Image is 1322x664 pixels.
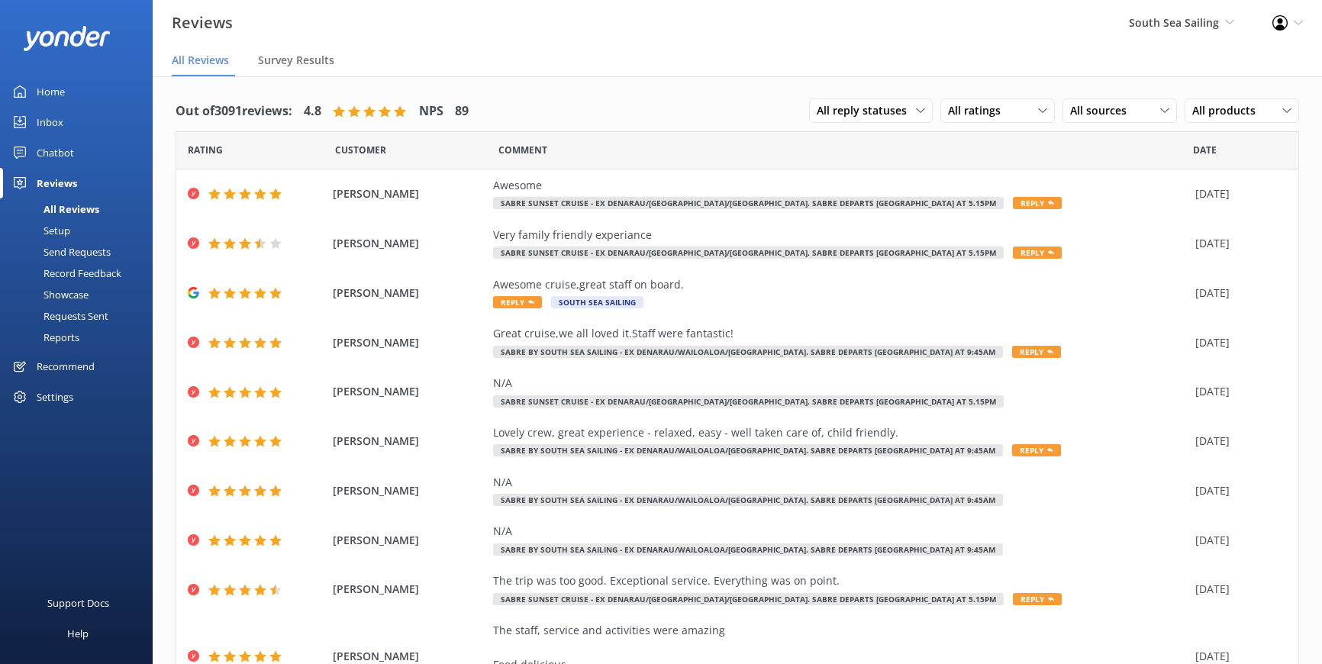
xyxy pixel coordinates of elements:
span: [PERSON_NAME] [333,185,485,202]
span: SABRE by South Sea Sailing - ex Denarau/Wailoaloa/[GEOGRAPHIC_DATA]. Sabre Departs [GEOGRAPHIC_DA... [493,444,1003,456]
div: Help [67,618,89,649]
span: All reply statuses [817,102,916,119]
span: Date [1193,143,1217,157]
span: Survey Results [258,53,334,68]
div: Reports [9,327,79,348]
span: Reply [1013,197,1062,209]
img: yonder-white-logo.png [23,26,111,51]
span: Date [188,143,223,157]
span: Question [498,143,547,157]
span: [PERSON_NAME] [333,235,485,252]
div: N/A [493,375,1188,392]
a: Send Requests [9,241,153,263]
span: Reply [1012,444,1061,456]
span: [PERSON_NAME] [333,285,485,301]
a: All Reviews [9,198,153,220]
span: Date [335,143,386,157]
div: Great cruise,we all loved it.Staff were fantastic! [493,325,1188,342]
div: Reviews [37,168,77,198]
div: N/A [493,523,1188,540]
h3: Reviews [172,11,233,35]
span: SABRE by South Sea Sailing - ex Denarau/Wailoaloa/[GEOGRAPHIC_DATA]. Sabre Departs [GEOGRAPHIC_DA... [493,543,1003,556]
h4: Out of 3091 reviews: [176,102,292,121]
div: [DATE] [1195,532,1279,549]
span: Reply [1013,593,1062,605]
div: Requests Sent [9,305,108,327]
span: SABRE by South Sea Sailing - ex Denarau/Wailoaloa/[GEOGRAPHIC_DATA]. Sabre Departs [GEOGRAPHIC_DA... [493,346,1003,358]
div: Showcase [9,284,89,305]
span: South Sea Sailing [551,296,643,308]
a: Setup [9,220,153,241]
div: Awesome [493,177,1188,194]
div: Awesome cruise,great staff on board. [493,276,1188,293]
a: Record Feedback [9,263,153,284]
h4: 4.8 [304,102,321,121]
span: South Sea Sailing [1129,15,1219,30]
div: Recommend [37,351,95,382]
h4: 89 [455,102,469,121]
span: Sabre Sunset Cruise - ex Denarau/[GEOGRAPHIC_DATA]/[GEOGRAPHIC_DATA]. Sabre Departs [GEOGRAPHIC_D... [493,593,1004,605]
div: Setup [9,220,70,241]
div: All Reviews [9,198,99,220]
span: All Reviews [172,53,229,68]
span: SABRE by South Sea Sailing - ex Denarau/Wailoaloa/[GEOGRAPHIC_DATA]. Sabre Departs [GEOGRAPHIC_DA... [493,494,1003,506]
div: [DATE] [1195,581,1279,598]
div: Chatbot [37,137,74,168]
span: All products [1192,102,1265,119]
span: Sabre Sunset Cruise - ex Denarau/[GEOGRAPHIC_DATA]/[GEOGRAPHIC_DATA]. Sabre Departs [GEOGRAPHIC_D... [493,395,1004,408]
span: [PERSON_NAME] [333,532,485,549]
div: Record Feedback [9,263,121,284]
div: [DATE] [1195,433,1279,450]
span: Sabre Sunset Cruise - ex Denarau/[GEOGRAPHIC_DATA]/[GEOGRAPHIC_DATA]. Sabre Departs [GEOGRAPHIC_D... [493,197,1004,209]
div: Very family friendly experiance [493,227,1188,243]
span: Reply [493,296,542,308]
div: [DATE] [1195,185,1279,202]
div: The trip was too good. Exceptional service. Everything was on point. [493,572,1188,589]
span: [PERSON_NAME] [333,433,485,450]
a: Showcase [9,284,153,305]
div: [DATE] [1195,235,1279,252]
span: Reply [1012,346,1061,358]
span: Reply [1013,247,1062,259]
div: Lovely crew, great experience - relaxed, easy - well taken care of, child friendly. [493,424,1188,441]
div: Home [37,76,65,107]
span: All ratings [948,102,1010,119]
a: Requests Sent [9,305,153,327]
span: [PERSON_NAME] [333,383,485,400]
div: [DATE] [1195,482,1279,499]
a: Reports [9,327,153,348]
span: [PERSON_NAME] [333,334,485,351]
div: [DATE] [1195,334,1279,351]
div: Inbox [37,107,63,137]
div: Settings [37,382,73,412]
div: [DATE] [1195,285,1279,301]
span: All sources [1070,102,1136,119]
span: [PERSON_NAME] [333,581,485,598]
span: [PERSON_NAME] [333,482,485,499]
span: Sabre Sunset Cruise - ex Denarau/[GEOGRAPHIC_DATA]/[GEOGRAPHIC_DATA]. Sabre Departs [GEOGRAPHIC_D... [493,247,1004,259]
h4: NPS [419,102,443,121]
div: [DATE] [1195,383,1279,400]
div: Support Docs [47,588,109,618]
div: N/A [493,474,1188,491]
div: Send Requests [9,241,111,263]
